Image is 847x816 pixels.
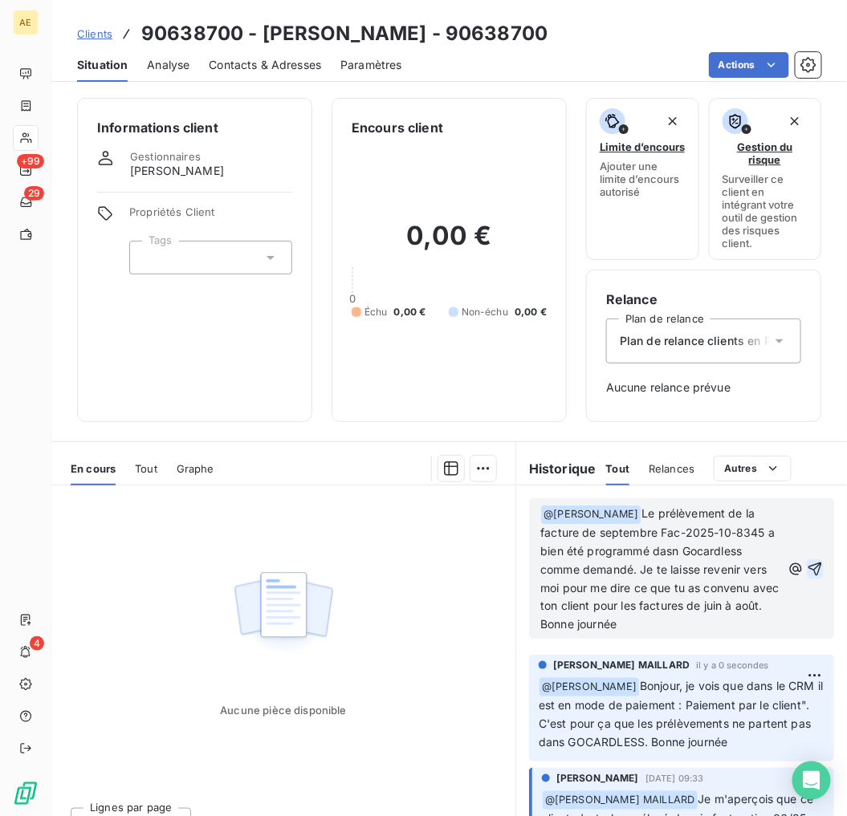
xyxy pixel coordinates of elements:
[220,704,346,717] span: Aucune pièce disponible
[97,118,292,137] h6: Informations client
[586,98,699,260] button: Limite d’encoursAjouter une limite d’encours autorisé
[541,505,641,524] span: @ [PERSON_NAME]
[606,290,801,309] h6: Relance
[714,456,792,481] button: Autres
[723,140,808,166] span: Gestion du risque
[143,250,156,265] input: Ajouter une valeur
[24,186,44,201] span: 29
[177,462,214,475] span: Graphe
[13,781,39,806] img: Logo LeanPay
[553,658,690,672] span: [PERSON_NAME] MAILLARD
[130,150,201,163] span: Gestionnaires
[77,27,112,40] span: Clients
[556,771,639,786] span: [PERSON_NAME]
[147,57,189,73] span: Analyse
[129,205,292,228] span: Propriétés Client
[394,305,426,319] span: 0,00 €
[135,462,157,475] span: Tout
[606,462,630,475] span: Tout
[30,636,44,651] span: 4
[71,462,116,475] span: En cours
[539,679,827,749] span: Bonjour, je vois que dans le CRM il est en mode de paiement : Paiement par le client". C'est pour...
[77,57,128,73] span: Situation
[540,678,639,696] span: @ [PERSON_NAME]
[352,220,547,268] h2: 0,00 €
[515,305,547,319] span: 0,00 €
[543,791,697,810] span: @ [PERSON_NAME] MAILLARD
[709,52,789,78] button: Actions
[352,118,443,137] h6: Encours client
[141,19,548,48] h3: 90638700 - [PERSON_NAME] - 90638700
[540,506,782,631] span: Le prélèvement de la facture de septembre Fac-2025-10-8345 a bien été programmé dasn Gocardless c...
[792,761,831,800] div: Open Intercom Messenger
[620,333,801,349] span: Plan de relance clients en Picsou
[17,154,44,168] span: +99
[462,305,508,319] span: Non-échu
[645,773,704,783] span: [DATE] 09:33
[209,57,321,73] span: Contacts & Adresses
[606,380,801,396] span: Aucune relance prévue
[13,10,39,35] div: AE
[364,305,388,319] span: Échu
[600,160,686,198] span: Ajouter une limite d’encours autorisé
[516,459,597,478] h6: Historique
[232,563,335,663] img: Empty state
[649,462,694,475] span: Relances
[709,98,822,260] button: Gestion du risqueSurveiller ce client en intégrant votre outil de gestion des risques client.
[130,163,224,179] span: [PERSON_NAME]
[696,660,769,670] span: il y a 0 secondes
[349,292,356,305] span: 0
[600,140,685,153] span: Limite d’encours
[77,26,112,42] a: Clients
[723,173,808,250] span: Surveiller ce client en intégrant votre outil de gestion des risques client.
[340,57,402,73] span: Paramètres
